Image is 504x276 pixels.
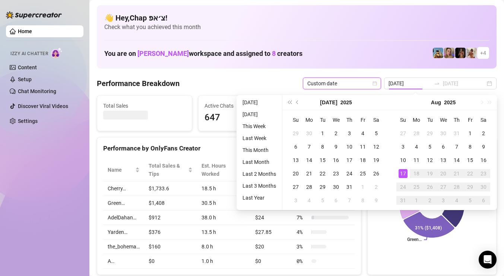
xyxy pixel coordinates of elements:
span: Chat Conversion [297,166,345,174]
span: + 4 [480,49,486,57]
a: Home [18,28,32,34]
th: Name [103,159,144,181]
a: Setup [18,76,32,82]
a: Discover Viral Videos [18,103,68,109]
span: 3 % [297,242,308,251]
span: 0 % [297,257,308,265]
span: 5 % [297,199,308,207]
td: Yarden… [103,225,144,239]
span: Izzy AI Chatter [10,50,48,57]
td: $0 [144,254,197,269]
span: 7 % [297,213,308,222]
div: Open Intercom Messenger [479,251,497,269]
a: Settings [18,118,38,124]
td: 1.0 h [197,254,251,269]
span: 3626 [306,111,389,125]
img: AI Chatter [51,47,63,58]
span: calendar [373,81,377,86]
span: Sales / Hour [255,162,282,178]
td: $20 [251,239,292,254]
span: Total Sales & Tips [149,162,187,178]
td: 18.5 h [197,181,251,196]
img: Babydanix [433,48,443,58]
td: A… [103,254,144,269]
h1: You are on workspace and assigned to creators [104,50,302,58]
text: Yarden… [393,172,410,178]
div: Performance by OnlyFans Creator [103,143,355,153]
td: Cherry… [103,181,144,196]
td: $1,408 [144,196,197,210]
td: $0 [251,254,292,269]
td: $376 [144,225,197,239]
img: the_bohema [455,48,466,58]
text: the_bohema… [395,168,423,173]
td: $912 [144,210,197,225]
span: Check what you achieved this month [104,23,489,31]
td: $24 [251,210,292,225]
a: Chat Monitoring [18,88,56,94]
span: Messages Sent [306,102,389,110]
input: End date [443,79,485,88]
img: Green [466,48,477,58]
text: Cherry… [469,189,485,194]
span: 647 [205,111,287,125]
th: Chat Conversion [292,159,355,181]
td: 8.0 h [197,239,251,254]
span: to [434,80,440,86]
td: Green… [103,196,144,210]
img: Cherry [444,48,454,58]
div: Sales by OnlyFans Creator [374,143,490,153]
div: Est. Hours Worked [202,162,240,178]
td: 13.5 h [197,225,251,239]
th: Total Sales & Tips [144,159,197,181]
td: the_bohema… [103,239,144,254]
span: Total Sales [103,102,186,110]
span: swap-right [434,80,440,86]
td: $46.16 [251,196,292,210]
td: 38.0 h [197,210,251,225]
span: 8 [272,50,276,57]
input: Start date [389,79,431,88]
h4: 👋 Hey, Chap צ׳אפ ! [104,13,489,23]
span: Name [108,166,134,174]
td: $1,733.6 [144,181,197,196]
img: logo-BBDzfeDw.svg [6,11,62,19]
a: Content [18,64,37,70]
text: Green… [407,237,422,242]
td: 30.5 h [197,196,251,210]
td: AdelDahan… [103,210,144,225]
th: Sales / Hour [251,159,292,181]
span: [PERSON_NAME] [137,50,189,57]
span: 8 % [297,184,308,193]
span: Custom date [307,78,377,89]
text: AdelDahan… [367,197,393,202]
td: $93.71 [251,181,292,196]
td: $160 [144,239,197,254]
span: 4 % [297,228,308,236]
h4: Performance Breakdown [97,78,180,89]
td: $27.85 [251,225,292,239]
span: Active Chats [205,102,287,110]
